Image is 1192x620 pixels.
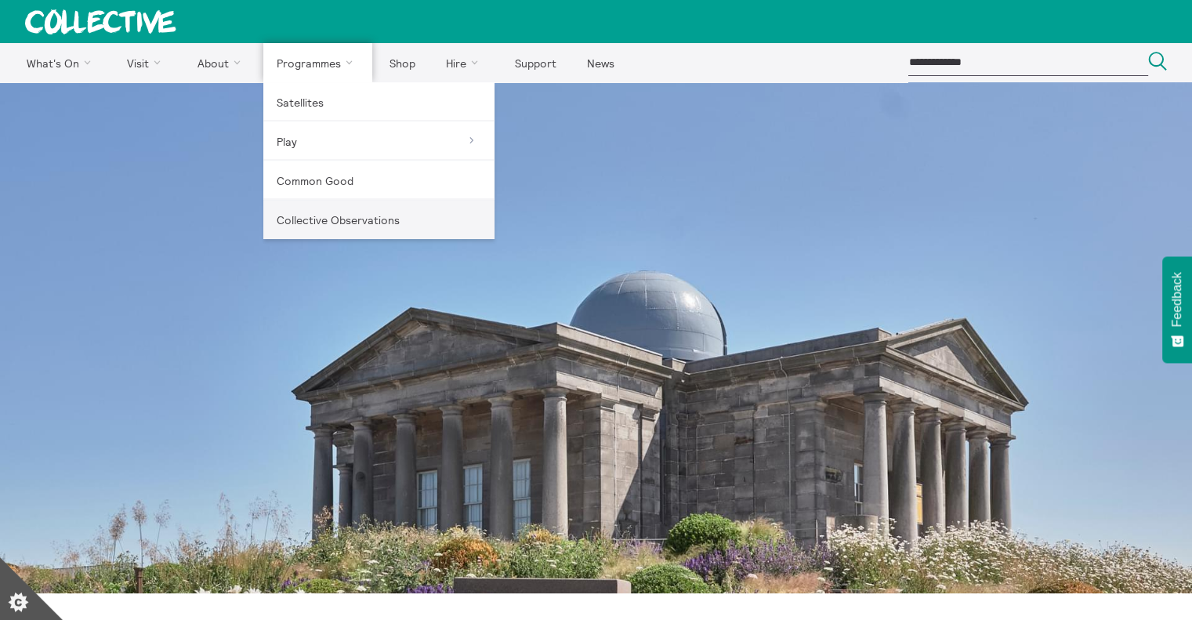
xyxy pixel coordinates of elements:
[263,43,373,82] a: Programmes
[263,82,495,121] a: Satellites
[375,43,429,82] a: Shop
[13,43,111,82] a: What's On
[263,200,495,239] a: Collective Observations
[1170,272,1184,327] span: Feedback
[263,161,495,200] a: Common Good
[263,121,495,161] a: Play
[433,43,498,82] a: Hire
[501,43,570,82] a: Support
[114,43,181,82] a: Visit
[573,43,628,82] a: News
[183,43,260,82] a: About
[1162,256,1192,363] button: Feedback - Show survey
